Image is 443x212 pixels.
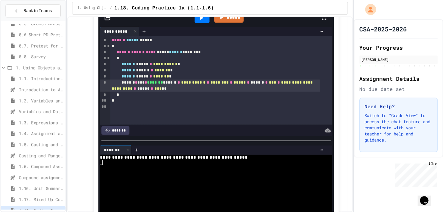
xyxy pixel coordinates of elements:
[19,75,63,82] span: 1.1. Introduction to Algorithms, Programming, and Compilers
[114,5,213,12] span: 1.18. Coding Practice 1a (1.1-1.6)
[19,174,63,181] span: Compound assignment operators - Quiz
[361,57,436,62] div: [PERSON_NAME]
[359,43,438,52] h2: Your Progress
[16,64,63,71] span: 1. Using Objects and Methods
[23,8,52,14] span: Back to Teams
[359,85,438,93] div: No due date set
[2,2,42,39] div: Chat with us now!Close
[359,2,378,16] div: My Account
[19,42,63,49] span: 0.7. Pretest for the AP CSA Exam
[5,4,61,17] button: Back to Teams
[19,108,63,115] span: Variables and Data Types - Quiz
[19,31,63,38] span: 0.6 Short PD Pretest
[364,113,432,143] p: Switch to "Grade View" to access the chat feature and communicate with your teacher for help and ...
[19,86,63,93] span: Introduction to Algorithms, Programming, and Compilers
[19,20,63,27] span: 0.5. Growth Mindset and Pair Programming
[359,25,407,33] h1: CSA-2025-2026
[77,6,107,11] span: 1. Using Objects and Methods
[19,163,63,170] span: 1.6. Compound Assignment Operators
[19,152,63,159] span: Casting and Ranges of variables - Quiz
[19,53,63,60] span: 0.8. Survey
[359,74,438,83] h2: Assignment Details
[110,6,112,11] span: /
[417,188,437,206] iframe: chat widget
[19,130,63,137] span: 1.4. Assignment and Input
[19,97,63,104] span: 1.2. Variables and Data Types
[19,141,63,148] span: 1.5. Casting and Ranges of Values
[19,196,63,203] span: 1.17. Mixed Up Code Practice 1.1-1.6
[364,103,432,110] h3: Need Help?
[19,119,63,126] span: 1.3. Expressions and Output [New]
[19,185,63,192] span: 1.16. Unit Summary 1a (1.1-1.6)
[392,161,437,187] iframe: chat widget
